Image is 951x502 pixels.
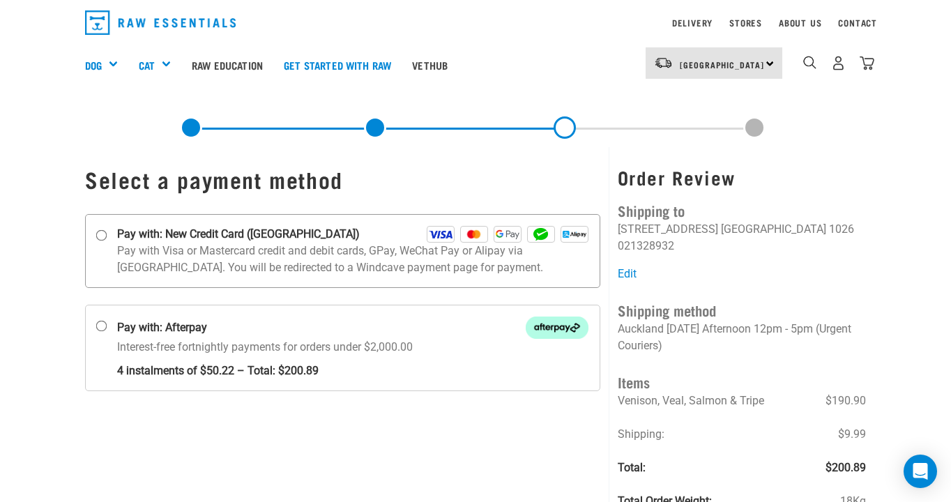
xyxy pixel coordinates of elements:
[803,56,816,69] img: home-icon-1@2x.png
[618,394,764,407] span: Venison, Veal, Salmon & Tripe
[273,37,402,93] a: Get started with Raw
[117,356,588,379] strong: 4 instalments of $50.22 – Total: $200.89
[96,229,107,241] input: Pay with: New Credit Card ([GEOGRAPHIC_DATA]) Visa Mastercard GPay WeChat Alipay Pay with Visa or...
[402,37,458,93] a: Vethub
[729,20,762,25] a: Stores
[74,5,877,40] nav: dropdown navigation
[618,299,866,321] h4: Shipping method
[672,20,713,25] a: Delivery
[117,226,360,243] strong: Pay with: New Credit Card ([GEOGRAPHIC_DATA])
[831,56,846,70] img: user.png
[618,321,866,354] p: Auckland [DATE] Afternoon 12pm - 5pm (Urgent Couriers)
[85,167,600,192] h1: Select a payment method
[427,226,455,243] img: Visa
[526,317,588,338] img: Afterpay
[85,10,236,35] img: Raw Essentials Logo
[618,267,637,280] a: Edit
[618,239,674,252] li: 021328932
[494,226,522,243] img: GPay
[618,461,646,474] strong: Total:
[181,37,273,93] a: Raw Education
[117,319,207,336] strong: Pay with: Afterpay
[117,339,588,379] p: Interest-free fortnightly payments for orders under $2,000.00
[838,426,866,443] span: $9.99
[826,393,866,409] span: $190.90
[618,199,866,221] h4: Shipping to
[721,222,854,236] li: [GEOGRAPHIC_DATA] 1026
[618,222,718,236] li: [STREET_ADDRESS]
[96,320,107,331] input: Pay with: Afterpay Afterpay Interest-free fortnightly payments for orders under $2,000.00 4 insta...
[904,455,937,488] div: Open Intercom Messenger
[860,56,874,70] img: home-icon@2x.png
[85,57,102,73] a: Dog
[826,459,866,476] span: $200.89
[561,226,588,243] img: Alipay
[838,20,877,25] a: Contact
[680,62,764,67] span: [GEOGRAPHIC_DATA]
[779,20,821,25] a: About Us
[618,371,866,393] h4: Items
[618,167,866,188] h3: Order Review
[654,56,673,69] img: van-moving.png
[460,226,488,243] img: Mastercard
[117,243,588,276] p: Pay with Visa or Mastercard credit and debit cards, GPay, WeChat Pay or Alipay via [GEOGRAPHIC_DA...
[139,57,155,73] a: Cat
[527,226,555,243] img: WeChat
[618,427,664,441] span: Shipping:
